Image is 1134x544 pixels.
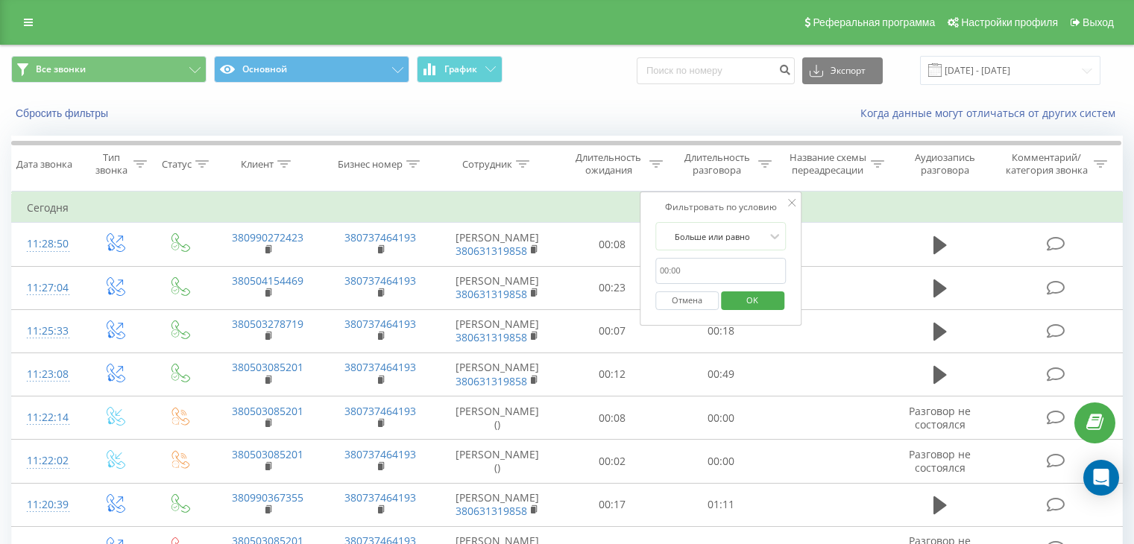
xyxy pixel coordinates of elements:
td: 00:02 [558,440,667,483]
button: Основной [214,56,409,83]
td: Сегодня [12,193,1123,223]
td: 00:18 [667,309,775,352]
input: Поиск по номеру [637,57,795,84]
span: Разговор не состоялся [909,404,971,431]
span: Настройки профиля [961,16,1058,28]
td: 01:11 [667,483,775,526]
input: 00:00 [655,258,787,284]
span: Выход [1083,16,1114,28]
div: Длительность ожидания [572,151,646,177]
a: 380503085201 [232,447,303,461]
div: Клиент [241,158,274,171]
td: 00:49 [667,352,775,396]
div: Дата звонка [16,158,72,171]
a: 380631319858 [456,287,527,301]
td: 00:08 [558,396,667,440]
a: 380503085201 [232,404,303,418]
div: 11:22:14 [27,403,66,432]
div: Название схемы переадресации [789,151,867,177]
div: 11:28:50 [27,230,66,259]
div: 11:25:33 [27,317,66,346]
a: 380503085201 [232,360,303,374]
td: 00:08 [558,223,667,266]
a: 380737464193 [344,447,416,461]
td: 00:00 [667,440,775,483]
a: 380631319858 [456,330,527,344]
span: Разговор не состоялся [909,447,971,475]
a: 380737464193 [344,490,416,505]
td: [PERSON_NAME] [437,223,558,266]
div: Open Intercom Messenger [1083,460,1119,496]
td: 00:07 [558,309,667,352]
button: Все звонки [11,56,207,83]
button: Сбросить фильтры [11,107,116,120]
div: Длительность разговора [680,151,755,177]
span: График [444,64,477,75]
div: Бизнес номер [338,158,403,171]
td: [PERSON_NAME] [437,352,558,396]
td: [PERSON_NAME] () [437,440,558,483]
a: 380737464193 [344,273,416,288]
span: OK [731,288,773,311]
div: Аудиозапись разговора [901,151,989,177]
td: [PERSON_NAME] [437,309,558,352]
td: 00:23 [558,266,667,309]
button: OK [721,291,784,310]
a: 380504154469 [232,273,303,288]
a: 380737464193 [344,404,416,418]
span: Реферальная программа [813,16,935,28]
td: 00:00 [667,396,775,440]
div: 11:23:08 [27,360,66,389]
div: 11:22:02 [27,446,66,475]
a: 380990367355 [232,490,303,505]
div: Тип звонка [94,151,129,177]
td: [PERSON_NAME] [437,483,558,526]
div: Сотрудник [462,158,512,171]
a: 380503278719 [232,317,303,331]
div: 11:27:04 [27,273,66,303]
button: График [417,56,503,83]
a: Когда данные могут отличаться от других систем [860,106,1123,120]
span: Все звонки [36,63,86,75]
button: Экспорт [802,57,883,84]
div: Статус [162,158,192,171]
div: Фильтровать по условию [655,200,787,215]
a: 380737464193 [344,230,416,244]
td: [PERSON_NAME] () [437,396,558,440]
td: 00:12 [558,352,667,396]
button: Отмена [655,291,719,310]
div: 11:20:39 [27,490,66,519]
a: 380631319858 [456,374,527,388]
td: 00:17 [558,483,667,526]
a: 380631319858 [456,504,527,518]
a: 380990272423 [232,230,303,244]
td: [PERSON_NAME] [437,266,558,309]
a: 380737464193 [344,360,416,374]
a: 380737464193 [344,317,416,331]
div: Комментарий/категория звонка [1003,151,1090,177]
a: 380631319858 [456,244,527,258]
